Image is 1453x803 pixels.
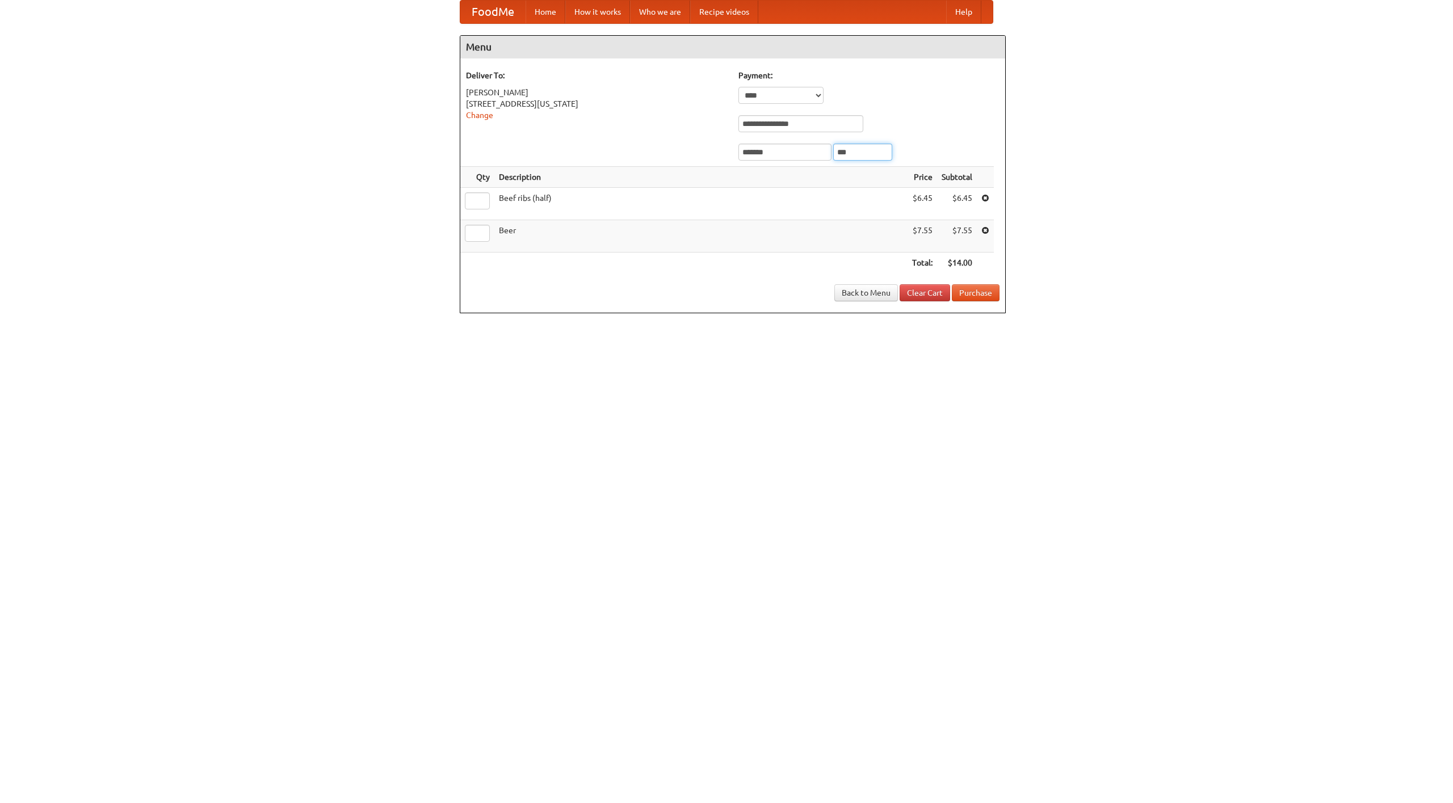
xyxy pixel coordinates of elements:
[466,111,493,120] a: Change
[908,188,937,220] td: $6.45
[937,220,977,253] td: $7.55
[908,167,937,188] th: Price
[908,220,937,253] td: $7.55
[908,253,937,274] th: Total:
[937,167,977,188] th: Subtotal
[466,70,727,81] h5: Deliver To:
[738,70,1000,81] h5: Payment:
[952,284,1000,301] button: Purchase
[937,253,977,274] th: $14.00
[460,1,526,23] a: FoodMe
[937,188,977,220] td: $6.45
[946,1,981,23] a: Help
[526,1,565,23] a: Home
[494,167,908,188] th: Description
[460,167,494,188] th: Qty
[630,1,690,23] a: Who we are
[565,1,630,23] a: How it works
[466,87,727,98] div: [PERSON_NAME]
[690,1,758,23] a: Recipe videos
[834,284,898,301] a: Back to Menu
[460,36,1005,58] h4: Menu
[494,188,908,220] td: Beef ribs (half)
[466,98,727,110] div: [STREET_ADDRESS][US_STATE]
[900,284,950,301] a: Clear Cart
[494,220,908,253] td: Beer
